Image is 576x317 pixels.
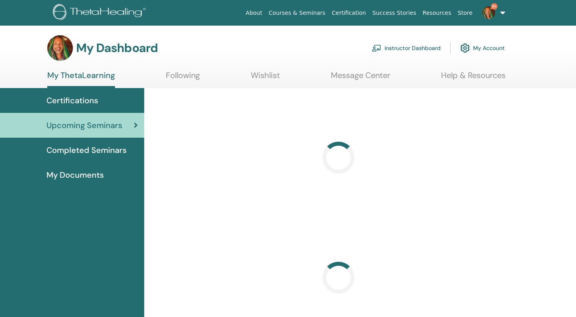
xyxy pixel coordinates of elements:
[242,6,265,20] a: About
[47,70,115,88] a: My ThetaLearning
[328,6,369,20] a: Certification
[46,169,104,181] span: My Documents
[460,41,470,55] img: cog.svg
[441,70,506,86] a: Help & Resources
[46,119,122,131] span: Upcoming Seminars
[455,6,476,20] a: Store
[46,94,98,106] span: Certifications
[460,39,505,57] a: My Account
[266,6,329,20] a: Courses & Seminars
[166,70,200,86] a: Following
[491,3,497,10] span: 9+
[372,44,381,52] img: chalkboard-teacher.svg
[76,41,158,55] h3: My Dashboard
[419,6,455,20] a: Resources
[251,70,280,86] a: Wishlist
[47,35,73,61] img: default.jpg
[372,39,441,57] a: Instructor Dashboard
[53,4,149,22] img: logo.png
[369,6,419,20] a: Success Stories
[331,70,390,86] a: Message Center
[482,6,495,19] img: default.jpg
[46,144,127,156] span: Completed Seminars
